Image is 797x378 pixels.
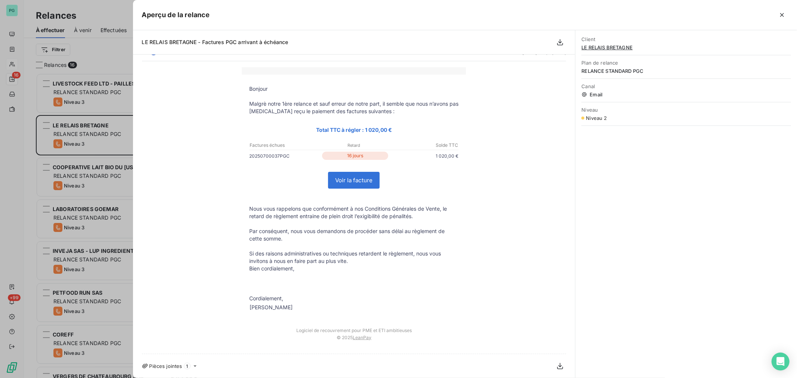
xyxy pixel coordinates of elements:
p: Total TTC à régler : 1 020,00 € [249,126,458,134]
a: Voir la facture [328,172,379,188]
span: Client [581,36,791,42]
p: Factures échues [250,142,319,149]
span: Niveau 2 [586,115,607,121]
p: Retard [319,142,389,149]
td: © 2025 [242,333,466,348]
td: Logiciel de recouvrement pour PME et ETI ambitieuses [242,320,466,333]
p: Solde TTC [389,142,458,149]
p: Si des raisons administratives ou techniques retardent le règlement, nous vous invitons à nous en... [249,250,458,265]
p: 1 020,00 € [390,152,459,160]
span: Plan de relance [581,60,791,66]
span: Canal [581,83,791,89]
div: [PERSON_NAME] [250,304,293,311]
span: Pièces jointes [149,363,182,369]
span: LE RELAIS BRETAGNE [581,44,791,50]
span: LE RELAIS BRETAGNE - Factures PGC arrivant à échéance [142,39,288,45]
p: 20250700037PGC [249,152,320,160]
span: 1 [184,363,191,369]
p: Bonjour [249,85,458,93]
h5: Aperçu de la relance [142,10,210,20]
p: Par conséquent, nous vous demandons de procéder sans délai au règlement de cette somme. [249,227,458,242]
a: LeanPay [353,335,371,340]
p: Bien cordialement, [249,265,458,272]
span: Niveau [581,107,791,113]
span: RELANCE STANDARD PGC [581,68,791,74]
span: Email [581,92,791,97]
p: Cordialement, [249,295,458,302]
p: Nous vous rappelons que conformément à nos Conditions Générales de Vente, le retard de règlement ... [249,205,458,220]
p: 16 jours [322,152,388,160]
div: Open Intercom Messenger [772,353,790,371]
p: Malgrè notre 1ère relance et sauf erreur de notre part, il semble que nous n’avons pas [MEDICAL_D... [249,100,458,115]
